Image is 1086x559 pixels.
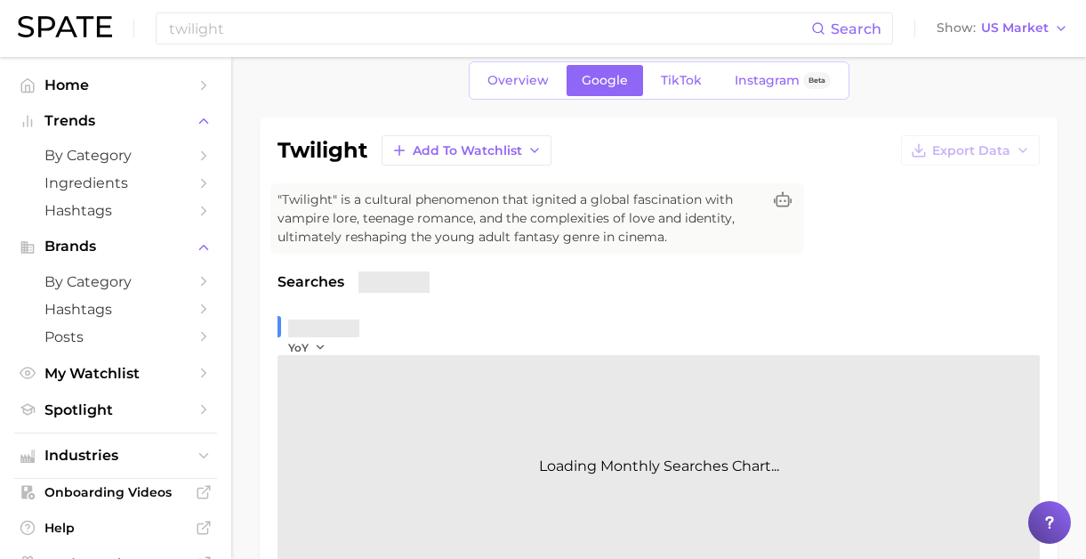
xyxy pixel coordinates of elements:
span: Spotlight [44,401,187,418]
button: Add to Watchlist [382,135,551,166]
span: "Twilight" is a cultural phenomenon that ignited a global fascination with vampire lore, teenage ... [278,190,761,247]
span: Ingredients [44,174,187,191]
span: by Category [44,273,187,290]
a: by Category [14,142,217,169]
button: Trends [14,108,217,134]
a: Google [567,65,643,96]
a: Ingredients [14,169,217,197]
span: Posts [44,328,187,345]
button: Industries [14,442,217,469]
span: by Category [44,147,187,164]
span: Export Data [932,143,1010,158]
span: Searches [278,271,344,293]
span: TikTok [661,73,702,88]
span: Hashtags [44,301,187,318]
input: Search here for a brand, industry, or ingredient [167,13,811,44]
span: Google [582,73,628,88]
span: Hashtags [44,202,187,219]
button: Export Data [901,135,1040,166]
a: Hashtags [14,296,217,323]
span: Brands [44,239,187,255]
span: Home [44,77,187,93]
button: Brands [14,233,217,260]
span: Add to Watchlist [413,143,522,158]
span: My Watchlist [44,365,187,382]
span: Beta [808,73,825,88]
a: Spotlight [14,396,217,424]
a: Hashtags [14,197,217,224]
span: Help [44,520,187,536]
a: Onboarding Videos [14,479,217,506]
span: Overview [487,73,549,88]
span: Industries [44,448,187,464]
a: Posts [14,323,217,351]
h1: twilight [278,140,367,161]
a: Home [14,71,217,99]
a: My Watchlist [14,360,217,387]
span: Onboarding Videos [44,484,187,500]
button: ShowUS Market [932,17,1073,40]
span: Trends [44,113,187,129]
span: US Market [981,23,1049,33]
a: Help [14,514,217,541]
a: Overview [472,65,564,96]
img: SPATE [18,16,112,37]
span: Instagram [735,73,800,88]
a: InstagramBeta [720,65,846,96]
span: Search [831,20,881,37]
a: TikTok [646,65,717,96]
a: by Category [14,268,217,296]
span: Show [937,23,976,33]
button: YoY [288,340,326,355]
span: YoY [288,340,309,355]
